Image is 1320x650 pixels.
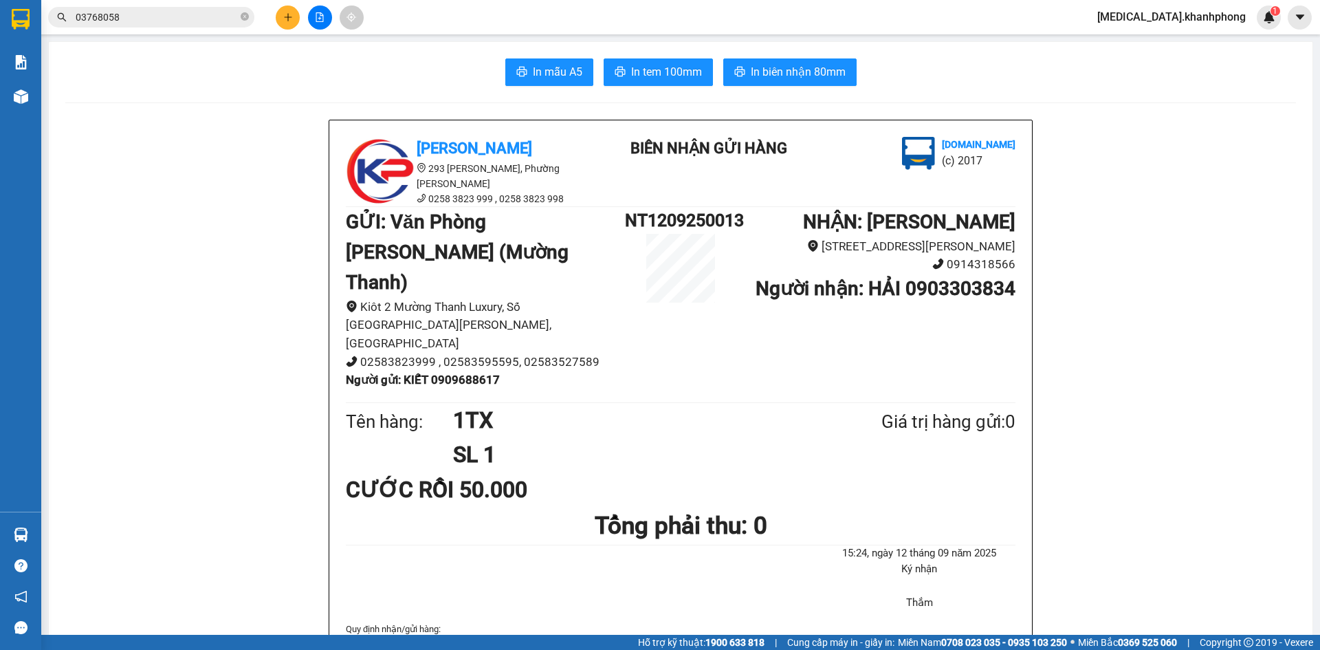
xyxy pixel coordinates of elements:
[453,403,815,437] h1: 1TX
[604,58,713,86] button: printerIn tem 100mm
[76,10,238,25] input: Tìm tên, số ĐT hoặc mã đơn
[824,545,1015,562] li: 15:24, ngày 12 tháng 09 năm 2025
[346,507,1015,545] h1: Tổng phải thu: 0
[942,139,1015,150] b: [DOMAIN_NAME]
[14,621,27,634] span: message
[346,298,625,353] li: Kiôt 2 Mường Thanh Luxury, Số [GEOGRAPHIC_DATA][PERSON_NAME], [GEOGRAPHIC_DATA]
[417,193,426,203] span: phone
[14,89,28,104] img: warehouse-icon
[1273,6,1277,16] span: 1
[346,137,415,206] img: logo.jpg
[533,63,582,80] span: In mẫu A5
[417,140,532,157] b: [PERSON_NAME]
[14,590,27,603] span: notification
[824,561,1015,578] li: Ký nhận
[807,240,819,252] span: environment
[516,66,527,79] span: printer
[346,301,357,312] span: environment
[824,595,1015,611] li: Thắm
[625,207,736,234] h1: NT1209250013
[346,353,625,371] li: 02583823999 , 02583595595, 02583527589
[453,437,815,472] h1: SL 1
[631,63,702,80] span: In tem 100mm
[638,635,764,650] span: Hỗ trợ kỹ thuật:
[1294,11,1306,23] span: caret-down
[241,12,249,21] span: close-circle
[12,9,30,30] img: logo-vxr
[902,137,935,170] img: logo.jpg
[1288,6,1312,30] button: caret-down
[283,12,293,22] span: plus
[1086,8,1257,25] span: [MEDICAL_DATA].khanhphong
[1070,640,1075,645] span: ⚪️
[1244,638,1253,647] span: copyright
[1118,637,1177,648] strong: 0369 525 060
[340,6,364,30] button: aim
[630,140,787,157] b: BIÊN NHẬN GỬI HÀNG
[346,210,569,294] b: GỬI : Văn Phòng [PERSON_NAME] (Mường Thanh)
[787,635,894,650] span: Cung cấp máy in - giấy in:
[346,356,357,367] span: phone
[417,163,426,173] span: environment
[346,161,593,191] li: 293 [PERSON_NAME], Phường [PERSON_NAME]
[898,635,1067,650] span: Miền Nam
[14,559,27,572] span: question-circle
[815,408,1015,436] div: Giá trị hàng gửi: 0
[705,637,764,648] strong: 1900 633 818
[14,55,28,69] img: solution-icon
[241,11,249,24] span: close-circle
[736,237,1015,256] li: [STREET_ADDRESS][PERSON_NAME]
[1270,6,1280,16] sup: 1
[346,191,593,206] li: 0258 3823 999 , 0258 3823 998
[1187,635,1189,650] span: |
[803,210,1015,233] b: NHẬN : [PERSON_NAME]
[57,12,67,22] span: search
[615,66,626,79] span: printer
[1078,635,1177,650] span: Miền Bắc
[941,637,1067,648] strong: 0708 023 035 - 0935 103 250
[346,373,500,387] b: Người gửi : KIẾT 0909688617
[756,277,1015,300] b: Người nhận : HẢI 0903303834
[346,408,453,436] div: Tên hàng:
[751,63,846,80] span: In biên nhận 80mm
[1263,11,1275,23] img: icon-new-feature
[734,66,745,79] span: printer
[505,58,593,86] button: printerIn mẫu A5
[775,635,777,650] span: |
[308,6,332,30] button: file-add
[346,473,566,507] div: CƯỚC RỒI 50.000
[932,258,944,270] span: phone
[723,58,857,86] button: printerIn biên nhận 80mm
[14,528,28,542] img: warehouse-icon
[346,12,356,22] span: aim
[315,12,324,22] span: file-add
[736,255,1015,274] li: 0914318566
[276,6,300,30] button: plus
[942,152,1015,169] li: (c) 2017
